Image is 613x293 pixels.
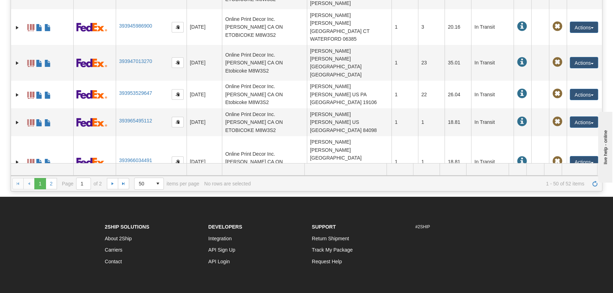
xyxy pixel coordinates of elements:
[105,236,132,241] a: About 2Ship
[418,108,445,136] td: 1
[307,136,392,188] td: [PERSON_NAME] [PERSON_NAME][GEOGRAPHIC_DATA] [GEOGRAPHIC_DATA] [GEOGRAPHIC_DATA] [GEOGRAPHIC_DATA...
[445,108,471,136] td: 18.81
[27,57,34,68] a: Label
[172,57,184,68] button: Copy to clipboard
[517,22,527,31] span: In Transit
[517,89,527,99] span: In Transit
[418,81,445,108] td: 22
[44,116,51,127] a: USMCA CO
[44,57,51,68] a: USMCA CO
[27,88,34,100] a: Label
[552,57,562,67] span: Pickup Not Assigned
[134,178,199,190] span: items per page
[222,108,307,136] td: Online Print Decor Inc. [PERSON_NAME] CA ON ETOBICOKE M8W3S2
[27,116,34,127] a: Label
[570,57,598,68] button: Actions
[307,9,392,45] td: [PERSON_NAME] [PERSON_NAME] [GEOGRAPHIC_DATA] CT WATERFORD 06385
[44,88,51,100] a: USMCA CO
[27,156,34,167] a: Label
[208,247,235,253] a: API Sign Up
[14,159,21,166] a: Expand
[471,108,514,136] td: In Transit
[552,117,562,127] span: Pickup Not Assigned
[517,57,527,67] span: In Transit
[570,156,598,167] button: Actions
[418,9,445,45] td: 3
[14,91,21,98] a: Expand
[119,23,152,29] a: 393945986900
[471,45,514,81] td: In Transit
[107,178,118,189] a: Go to the next page
[172,89,184,100] button: Copy to clipboard
[76,90,107,99] img: 2 - FedEx Express®
[391,108,418,136] td: 1
[105,259,122,264] a: Contact
[552,89,562,99] span: Pickup Not Assigned
[119,118,152,123] a: 393965495112
[222,9,307,45] td: Online Print Decor Inc. [PERSON_NAME] CA ON ETOBICOKE M8W3S2
[152,178,164,189] span: select
[416,225,509,229] h6: #2SHIP
[589,178,601,189] a: Refresh
[445,45,471,81] td: 35.01
[312,259,342,264] a: Request Help
[471,9,514,45] td: In Transit
[256,181,584,186] span: 1 - 50 of 52 items
[187,81,222,108] td: [DATE]
[36,88,43,100] a: Commercial Invoice
[445,136,471,188] td: 18.81
[76,178,91,189] input: Page 1
[222,45,307,81] td: Online Print Decor Inc. [PERSON_NAME] CA ON Etobicoke M8W3S2
[44,21,51,32] a: USMCA CO
[552,156,562,166] span: Pickup Not Assigned
[118,178,129,189] a: Go to the last page
[307,45,392,81] td: [PERSON_NAME] [PERSON_NAME] [GEOGRAPHIC_DATA] [GEOGRAPHIC_DATA]
[119,90,152,96] a: 393953529647
[187,108,222,136] td: [DATE]
[517,156,527,166] span: In Transit
[14,59,21,67] a: Expand
[471,81,514,108] td: In Transit
[208,236,232,241] a: Integration
[204,181,251,186] div: No rows are selected
[76,23,107,31] img: 2 - FedEx Express®
[391,45,418,81] td: 1
[139,180,148,187] span: 50
[517,117,527,127] span: In Transit
[119,58,152,64] a: 393947013270
[76,118,107,127] img: 2 - FedEx Express®
[471,136,514,188] td: In Transit
[36,156,43,167] a: Commercial Invoice
[570,22,598,33] button: Actions
[307,81,392,108] td: [PERSON_NAME] [PERSON_NAME] US PA [GEOGRAPHIC_DATA] 19106
[445,9,471,45] td: 20.16
[134,178,164,190] span: Page sizes drop down
[307,108,392,136] td: [PERSON_NAME] [PERSON_NAME] US [GEOGRAPHIC_DATA] 84098
[36,116,43,127] a: Commercial Invoice
[14,119,21,126] a: Expand
[222,81,307,108] td: Online Print Decor Inc. [PERSON_NAME] CA ON Etobicoke M8W3S2
[105,224,149,230] strong: 2Ship Solutions
[46,178,57,189] a: 2
[208,259,230,264] a: API Login
[187,45,222,81] td: [DATE]
[119,157,152,163] a: 393966034491
[5,6,65,11] div: live help - online
[172,117,184,127] button: Copy to clipboard
[312,247,353,253] a: Track My Package
[552,22,562,31] span: Pickup Not Assigned
[597,110,612,183] iframe: chat widget
[62,178,102,190] span: Page of 2
[27,21,34,32] a: Label
[76,157,107,166] img: 2 - FedEx Express®
[222,136,307,188] td: Online Print Decor Inc. [PERSON_NAME] CA ON ETOBICOKE M8W3S2
[187,9,222,45] td: [DATE]
[391,9,418,45] td: 1
[36,21,43,32] a: Commercial Invoice
[172,156,184,167] button: Copy to clipboard
[570,116,598,128] button: Actions
[570,89,598,100] button: Actions
[391,81,418,108] td: 1
[445,81,471,108] td: 26.04
[14,24,21,31] a: Expand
